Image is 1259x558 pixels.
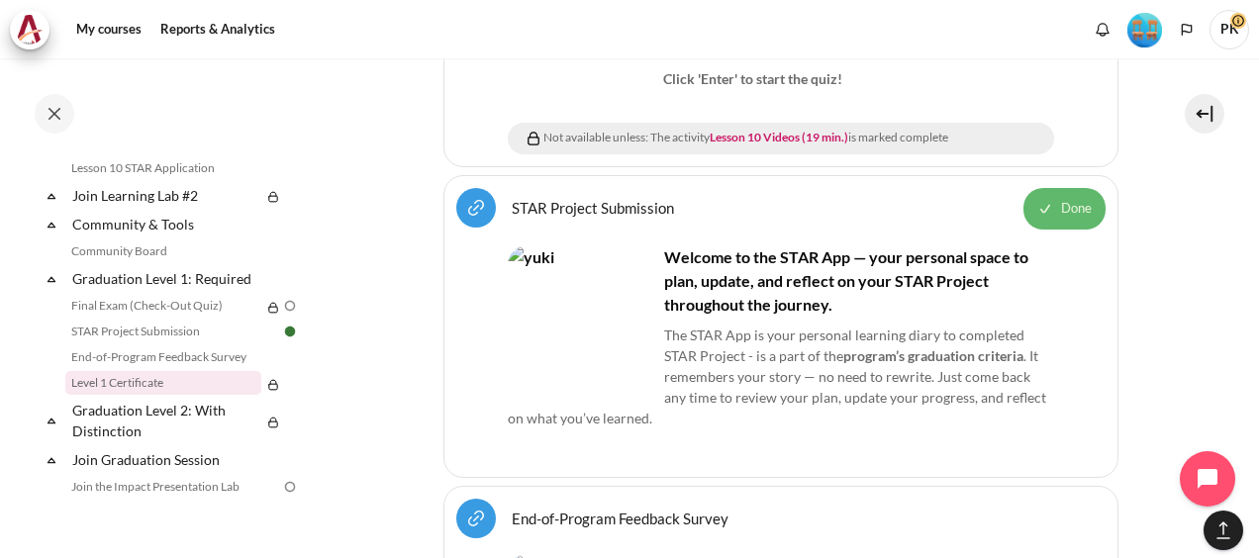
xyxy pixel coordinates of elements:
[69,397,261,444] a: Graduation Level 2: With Distinction
[1127,11,1162,47] div: Level #4
[65,156,281,180] a: Lesson 10 STAR Application
[710,130,848,144] a: Lesson 10 Videos (19 min.)
[1061,199,1092,219] span: Done
[1210,10,1249,49] a: User menu
[42,269,61,289] span: Collapse
[843,347,1023,364] strong: program’s graduation criteria
[508,245,656,394] img: yuki
[1023,188,1106,230] button: STAR Project Submission is marked by api seac as done. Press to undo.
[1204,511,1243,550] button: [[backtotopbutton]]
[65,320,281,343] a: STAR Project Submission
[69,211,281,237] a: Community & Tools
[69,182,261,209] a: Join Learning Lab #2
[69,265,281,292] a: Graduation Level 1: Required
[1119,11,1170,47] a: Level #4
[65,239,281,263] a: Community Board
[42,411,61,430] span: Collapse
[65,475,281,499] a: Join the Impact Presentation Lab
[1088,15,1117,45] div: Show notification window with no new notifications
[1172,15,1202,45] button: Languages
[663,70,842,87] strong: Click 'Enter' to start the quiz!
[281,297,299,315] img: To do
[1210,10,1249,49] span: PK
[42,215,61,234] span: Collapse
[524,129,1048,148] div: Not available unless: The activity is marked complete
[16,15,44,45] img: Architeck
[512,198,674,217] a: STAR Project Submission
[508,325,1054,428] p: The STAR App is your personal learning diary to completed STAR Project - is a part of the . It re...
[508,245,1054,317] h4: Welcome to the STAR App — your personal space to plan, update, and reflect on your STAR Project t...
[42,186,61,206] span: Collapse
[1127,13,1162,47] img: Level #4
[512,509,728,527] a: End-of-Program Feedback Survey
[42,450,61,470] span: Collapse
[281,478,299,496] img: To do
[153,10,282,49] a: Reports & Analytics
[69,446,281,473] a: Join Graduation Session
[65,345,281,369] a: End-of-Program Feedback Survey
[69,10,148,49] a: My courses
[281,323,299,340] img: Done
[69,501,281,548] a: 8-Week Keep Turning Outward Program
[65,371,261,395] a: Level 1 Certificate
[65,294,261,318] a: Final Exam (Check-Out Quiz)
[10,10,59,49] a: Architeck Architeck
